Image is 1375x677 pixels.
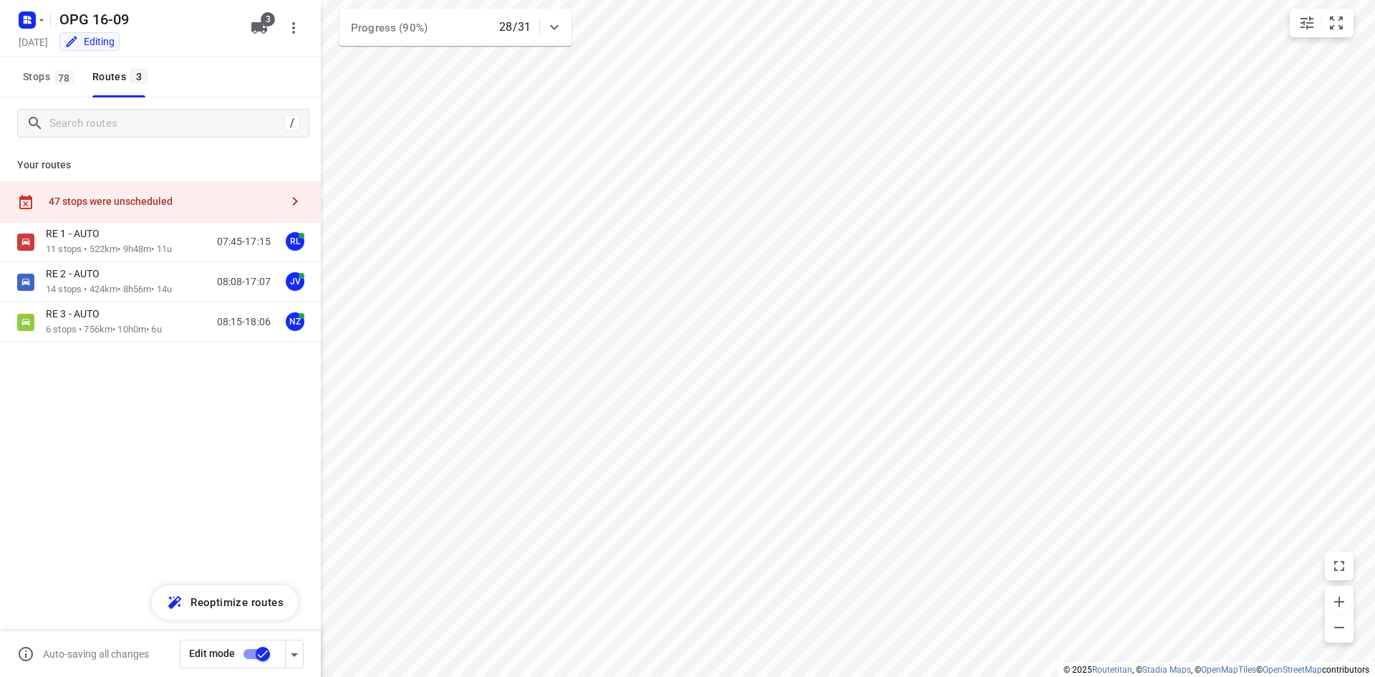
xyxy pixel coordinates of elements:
div: small contained button group [1290,9,1354,37]
h5: OPG 16-09 [54,8,239,31]
div: Routes [92,68,152,86]
button: NZ [281,307,309,336]
span: Stops [23,68,78,86]
p: 08:15-18:06 [217,315,271,330]
button: Map settings [1293,9,1321,37]
span: Reoptimize routes [190,593,284,612]
p: 6 stops • 756km • 10h0m • 6u [46,323,162,337]
p: Your routes [17,158,304,173]
span: Progress (90%) [351,21,428,34]
span: Edit mode [189,648,235,659]
input: Search routes [49,112,284,135]
div: / [284,115,300,131]
a: OpenStreetMap [1263,665,1322,675]
button: Reoptimize routes [152,585,298,620]
div: Progress (90%)28/31 [339,9,571,46]
p: Auto-saving all changes [43,648,149,660]
div: You are currently in edit mode. [64,34,115,49]
span: 78 [54,70,74,85]
p: 08:08-17:07 [217,274,271,289]
p: 07:45-17:15 [217,234,271,249]
button: JV [281,267,309,296]
p: 28/31 [499,19,531,36]
li: © 2025 , © , © © contributors [1063,665,1369,675]
a: Routetitan [1092,665,1132,675]
p: RE 1 - AUTO [46,227,108,240]
div: 47 stops were unscheduled [49,196,281,207]
div: JV [286,272,304,291]
a: OpenMapTiles [1201,665,1256,675]
h5: Project date [13,34,54,50]
button: More [279,14,308,42]
div: NZ [286,312,304,331]
div: RL [286,232,304,251]
p: RE 3 - AUTO [46,307,108,320]
p: 14 stops • 424km • 8h56m • 14u [46,283,172,297]
span: 3 [261,12,275,27]
div: Driver app settings [286,645,303,663]
span: 3 [130,69,148,83]
a: Stadia Maps [1142,665,1191,675]
button: 3 [245,14,274,42]
p: RE 2 - AUTO [46,267,108,280]
button: RL [281,227,309,256]
p: 11 stops • 522km • 9h48m • 11u [46,243,172,256]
